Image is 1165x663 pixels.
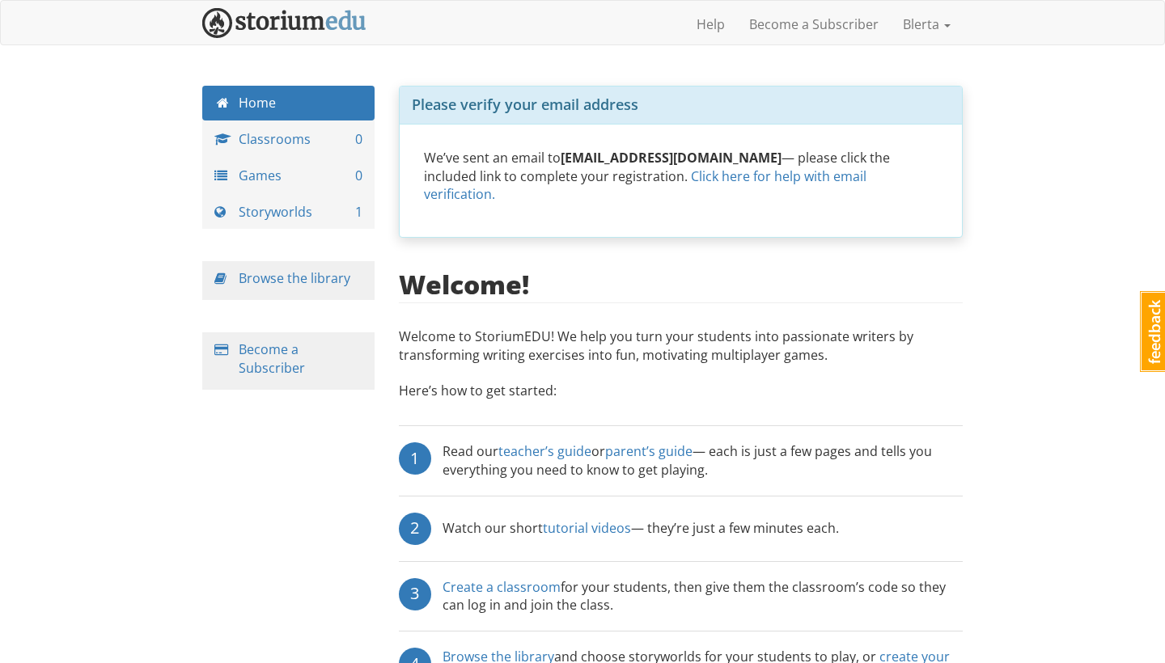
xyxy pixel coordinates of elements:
strong: [EMAIL_ADDRESS][DOMAIN_NAME] [561,149,782,167]
a: parent’s guide [605,442,693,460]
a: Browse the library [239,269,350,287]
a: Click here for help with email verification. [424,167,866,204]
a: Help [684,4,737,44]
div: 2 [399,513,431,545]
p: Welcome to StoriumEDU! We help you turn your students into passionate writers by transforming wri... [399,327,964,373]
span: 0 [355,130,362,149]
div: 3 [399,578,431,610]
a: Become a Subscriber [737,4,891,44]
a: Blerta [891,4,963,44]
p: We’ve sent an email to — please click the included link to complete your registration. [424,149,938,205]
a: Games 0 [202,158,375,193]
a: Storyworlds 1 [202,195,375,230]
a: tutorial videos [543,519,631,537]
div: Read our or — each is just a few pages and tells you everything you need to know to get playing. [443,442,964,479]
a: Home [202,86,375,120]
div: for your students, then give them the classroom’s code so they can log in and join the class. [443,578,964,615]
a: teacher’s guide [498,442,591,460]
span: 1 [355,203,362,222]
img: StoriumEDU [202,8,366,38]
span: Please verify your email address [412,95,638,114]
span: 0 [355,167,362,185]
div: 1 [399,442,431,475]
a: Create a classroom [443,578,561,596]
div: Watch our short — they’re just a few minutes each. [443,513,839,545]
h2: Welcome! [399,270,529,298]
a: Become a Subscriber [239,340,305,377]
p: Here’s how to get started: [399,382,964,416]
a: Classrooms 0 [202,122,375,157]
